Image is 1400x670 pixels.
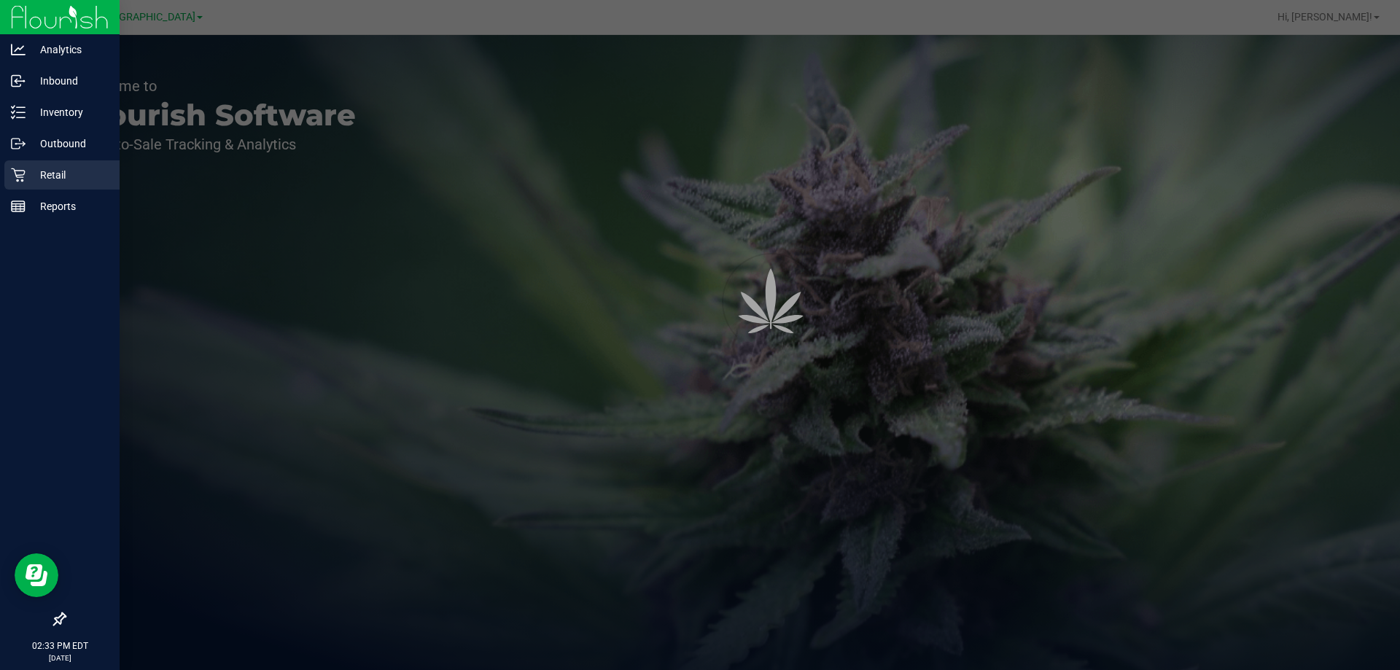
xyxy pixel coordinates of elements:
[11,74,26,88] inline-svg: Inbound
[26,104,113,121] p: Inventory
[11,105,26,120] inline-svg: Inventory
[26,41,113,58] p: Analytics
[26,72,113,90] p: Inbound
[15,553,58,597] iframe: Resource center
[11,199,26,214] inline-svg: Reports
[11,42,26,57] inline-svg: Analytics
[7,653,113,663] p: [DATE]
[26,135,113,152] p: Outbound
[26,198,113,215] p: Reports
[11,168,26,182] inline-svg: Retail
[26,166,113,184] p: Retail
[11,136,26,151] inline-svg: Outbound
[7,639,113,653] p: 02:33 PM EDT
